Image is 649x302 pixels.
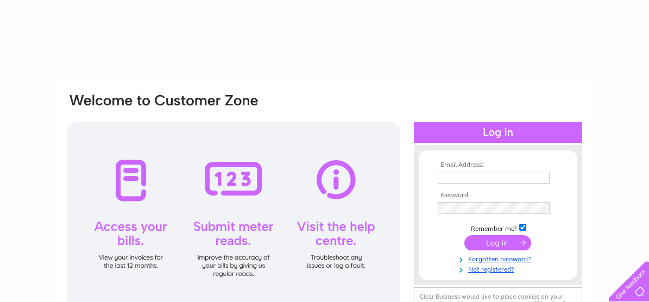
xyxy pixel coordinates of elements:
[435,222,561,233] td: Remember me?
[464,235,531,250] input: Submit
[435,192,561,199] th: Password:
[438,263,561,274] a: Not registered?
[438,253,561,263] a: Forgotten password?
[435,161,561,169] th: Email Address:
